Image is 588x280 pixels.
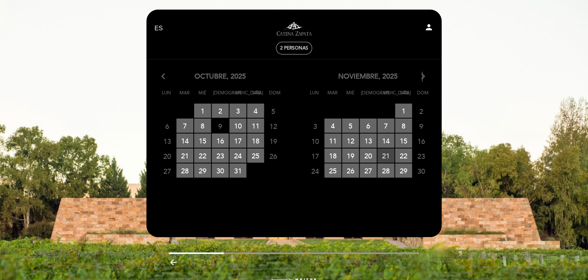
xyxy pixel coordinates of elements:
span: [DEMOGRAPHIC_DATA] [213,89,228,103]
span: 9 [212,119,229,133]
span: 10 [307,134,324,148]
span: Lun [159,89,174,103]
span: [DEMOGRAPHIC_DATA] [361,89,376,103]
span: 31 [229,163,246,178]
i: person [424,23,434,32]
span: 3 [229,104,246,118]
span: 13 [360,133,377,148]
span: 14 [377,133,394,148]
span: 2 [212,104,229,118]
a: Visitas y degustaciones en La Pirámide [246,18,342,39]
span: noviembre, 2025 [338,72,398,82]
button: person [424,23,434,35]
span: 29 [194,163,211,178]
span: 23 [212,148,229,163]
span: 28 [377,163,394,178]
span: 25 [324,163,341,178]
span: 4 [247,104,264,118]
span: 2 personas [280,45,308,51]
span: 2 [413,104,430,118]
span: 9 [413,119,430,133]
span: 1 [395,104,412,118]
span: 3 [307,119,324,133]
span: 27 [159,164,176,178]
span: 8 [194,119,211,133]
span: 27 [360,163,377,178]
span: 30 [413,164,430,178]
span: 14 [176,133,193,148]
span: 18 [247,133,264,148]
span: 11 [324,133,341,148]
span: 6 [159,119,176,133]
span: 24 [307,164,324,178]
span: 22 [395,148,412,163]
span: 18 [324,148,341,163]
span: 13 [159,134,176,148]
span: Dom [267,89,282,103]
span: 5 [342,119,359,133]
span: 16 [212,133,229,148]
span: 8 [395,119,412,133]
span: Mar [177,89,192,103]
span: 28 [176,163,193,178]
span: 5 [265,104,282,118]
span: 22 [194,148,211,163]
span: 21 [377,148,394,163]
span: Vie [379,89,394,103]
span: 6 [360,119,377,133]
span: 1 [194,104,211,118]
span: 29 [395,163,412,178]
span: Mié [195,89,210,103]
span: 10 [229,119,246,133]
span: 12 [265,119,282,133]
span: Mié [343,89,358,103]
span: 4 [324,119,341,133]
i: arrow_back_ios [161,72,168,82]
span: 23 [413,149,430,163]
span: 20 [360,148,377,163]
span: 19 [342,148,359,163]
span: 17 [229,133,246,148]
span: Sáb [397,89,412,103]
span: 12 [342,133,359,148]
span: 11 [247,119,264,133]
span: 21 [176,148,193,163]
span: 19 [265,134,282,148]
span: 30 [212,163,229,178]
i: arrow_forward_ios [420,72,427,82]
span: 26 [342,163,359,178]
span: 7 [176,119,193,133]
span: 24 [229,148,246,163]
span: 17 [307,149,324,163]
span: Vie [231,89,246,103]
span: Mar [325,89,340,103]
i: arrow_backward [169,258,178,267]
span: 16 [413,134,430,148]
span: 15 [395,133,412,148]
span: 26 [265,149,282,163]
span: Sáb [249,89,264,103]
span: Lun [307,89,322,103]
span: 15 [194,133,211,148]
span: 25 [247,148,264,163]
span: Dom [415,89,430,103]
span: 20 [159,149,176,163]
span: octubre, 2025 [194,72,246,82]
span: 7 [377,119,394,133]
